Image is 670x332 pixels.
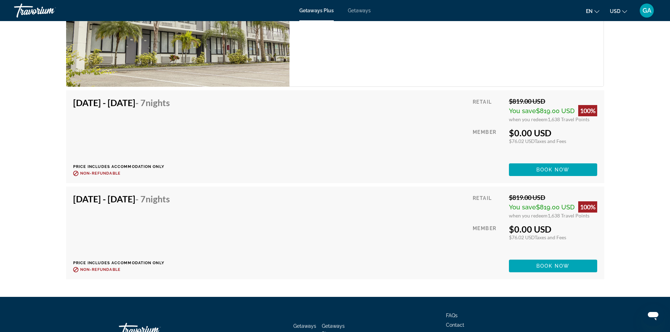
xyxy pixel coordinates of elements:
[509,97,597,105] div: $819.00 USD
[509,107,536,115] span: You save
[509,224,597,234] div: $0.00 USD
[446,322,464,328] a: Contact
[536,263,570,269] span: Book now
[348,8,371,13] a: Getaways
[73,194,170,204] h4: [DATE] - [DATE]
[509,116,548,122] span: when you redeem
[135,97,170,108] span: - 7
[586,6,599,16] button: Change language
[535,234,566,240] span: Taxes and Fees
[610,6,627,16] button: Change currency
[446,313,458,318] a: FAQs
[14,1,84,20] a: Travorium
[578,105,597,116] div: 100%
[509,234,597,240] div: $76.02 USD
[548,116,589,122] span: 1,638 Travel Points
[73,97,170,108] h4: [DATE] - [DATE]
[610,8,620,14] span: USD
[146,97,170,108] span: Nights
[146,194,170,204] span: Nights
[299,8,334,13] a: Getaways Plus
[578,201,597,213] div: 100%
[80,267,121,272] span: Non-refundable
[473,194,503,219] div: Retail
[293,323,316,329] a: Getaways
[509,203,536,211] span: You save
[586,8,593,14] span: en
[473,224,503,254] div: Member
[509,213,548,219] span: when you redeem
[535,138,566,144] span: Taxes and Fees
[509,163,597,176] button: Book now
[548,213,589,219] span: 1,638 Travel Points
[135,194,170,204] span: - 7
[509,260,597,272] button: Book now
[473,97,503,122] div: Retail
[509,128,597,138] div: $0.00 USD
[642,304,664,326] iframe: Button to launch messaging window
[473,128,503,158] div: Member
[638,3,656,18] button: User Menu
[509,194,597,201] div: $819.00 USD
[80,171,121,176] span: Non-refundable
[536,167,570,172] span: Book now
[73,261,175,265] p: Price includes accommodation only
[536,107,575,115] span: $819.00 USD
[509,138,597,144] div: $76.02 USD
[536,203,575,211] span: $819.00 USD
[73,164,175,169] p: Price includes accommodation only
[643,7,651,14] span: GA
